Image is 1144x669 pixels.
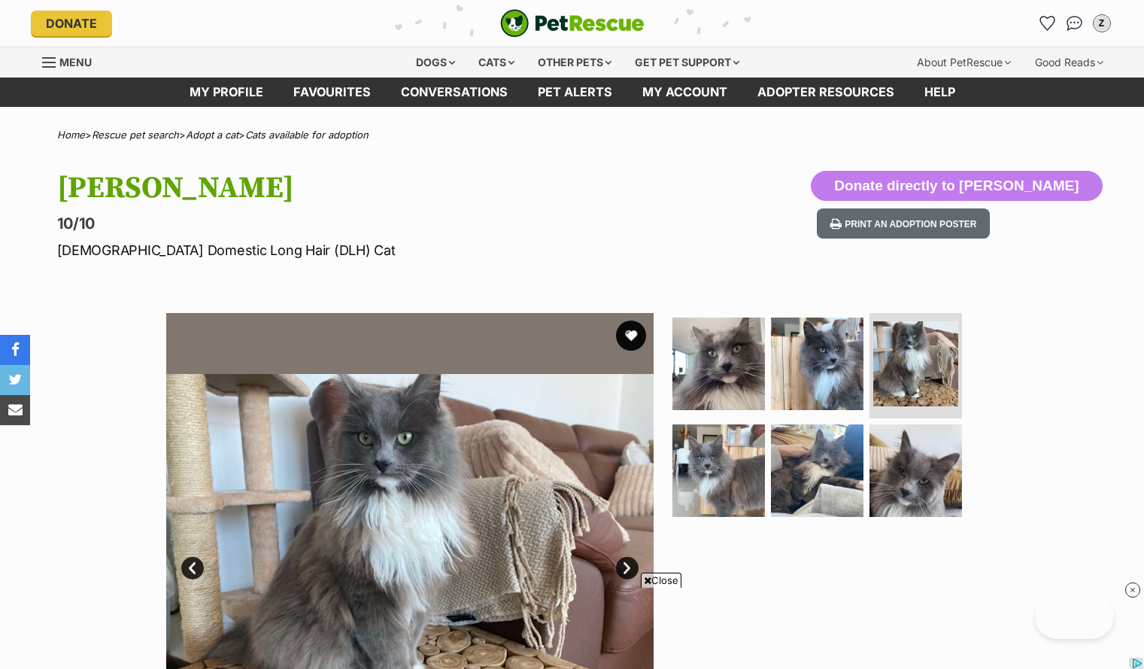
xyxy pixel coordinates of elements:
a: Prev [181,557,204,579]
img: Photo of Gus [869,424,962,517]
span: Close [641,573,681,588]
div: Dogs [405,47,466,78]
img: Photo of Gus [771,424,863,517]
a: Favourites [278,78,386,107]
a: Menu [42,47,102,75]
a: conversations [386,78,523,107]
a: Adopter resources [742,78,909,107]
a: PetRescue [500,9,645,38]
a: Favourites [1036,11,1060,35]
img: Photo of Gus [672,318,765,410]
button: My account [1090,11,1114,35]
a: Cats available for adoption [245,129,369,141]
button: favourite [616,321,646,351]
img: Photo of Gus [873,321,958,406]
a: Rescue pet search [92,129,179,141]
img: close_rtb.svg [1125,582,1140,598]
ul: Account quick links [1036,11,1114,35]
div: Good Reads [1024,47,1114,78]
img: Photo of Gus [672,424,765,517]
a: Conversations [1063,11,1087,35]
button: Donate directly to [PERSON_NAME] [811,171,1102,201]
div: Get pet support [624,47,750,78]
img: Photo of Gus [771,318,863,410]
a: My account [627,78,742,107]
a: Home [57,129,85,141]
div: About PetRescue [906,47,1021,78]
span: Menu [59,56,92,68]
button: Print an adoption poster [817,208,990,239]
a: Donate [31,11,112,36]
p: [DEMOGRAPHIC_DATA] Domestic Long Hair (DLH) Cat [57,240,693,260]
a: Pet alerts [523,78,627,107]
div: Other pets [527,47,622,78]
a: Adopt a cat [186,129,238,141]
a: Next [616,557,639,579]
a: My profile [174,78,278,107]
div: Cats [468,47,525,78]
p: 10/10 [57,213,693,234]
a: Help [909,78,970,107]
h1: [PERSON_NAME] [57,171,693,205]
img: logo-cat-932fe2b9b8326f06289b0f2fb663e598f794de774fb13d1741a6617ecf9a85b4.svg [500,9,645,38]
img: chat-41dd97257d64d25036548639549fe6c8038ab92f7586957e7f3b1b290dea8141.svg [1067,16,1082,31]
div: > > > [20,129,1125,141]
div: Z [1094,16,1109,31]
